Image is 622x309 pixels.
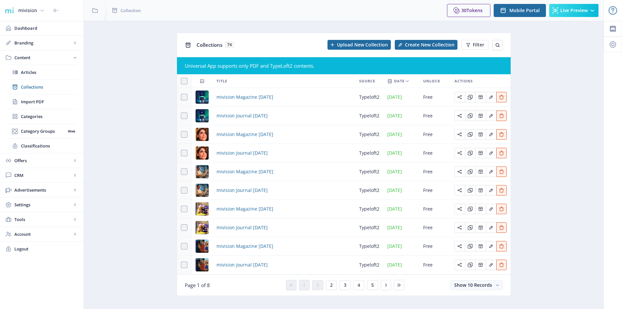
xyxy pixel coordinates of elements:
a: Edit page [465,261,475,267]
td: typeloft2 [355,256,383,274]
span: 3 [344,283,346,288]
a: Edit page [496,94,507,100]
a: Edit page [455,112,465,118]
span: 5 [371,283,374,288]
td: [DATE] [383,125,419,144]
button: Show 10 Records [450,280,503,290]
button: Upload New Collection [327,40,391,50]
a: Edit page [475,224,486,230]
a: mivision Magazine [DATE] [216,205,273,213]
a: mivision Journal [DATE] [216,261,268,269]
td: [DATE] [383,256,419,274]
a: Edit page [465,224,475,230]
a: Edit page [475,261,486,267]
a: mivision Journal [DATE] [216,112,268,120]
img: 806636fa-4d5d-4a30-8ac1-1cd56a1f7b8c.jpg [196,221,209,234]
a: Edit page [465,168,475,174]
a: Edit page [475,149,486,156]
img: 72d0d4c7-5070-46cf-950b-06a0f92ed3b4.jpg [196,91,209,104]
span: Upload New Collection [337,42,388,47]
button: 4 [353,280,364,290]
a: Edit page [455,261,465,267]
td: [DATE] [383,200,419,218]
a: Edit page [486,168,496,174]
span: Classifications [21,143,77,149]
a: Import PDF [7,94,77,109]
span: 4 [358,283,360,288]
button: 1 [312,280,323,290]
a: Edit page [486,243,496,249]
span: Create New Collection [405,42,455,47]
a: Edit page [455,94,465,100]
a: mivision Magazine [DATE] [216,130,273,138]
span: mivision Journal [DATE] [216,224,268,232]
td: Free [419,200,451,218]
td: Free [419,125,451,144]
span: Page 1 of 8 [185,282,210,288]
td: [DATE] [383,181,419,200]
span: Tokens [467,7,483,13]
a: Edit page [486,94,496,100]
a: mivision Journal [DATE] [216,186,268,194]
img: 806636fa-4d5d-4a30-8ac1-1cd56a1f7b8c.jpg [196,202,209,215]
a: Edit page [486,205,496,212]
nb-badge: Web [66,128,77,134]
span: Mobile Portal [509,8,540,13]
td: typeloft2 [355,237,383,256]
td: typeloft2 [355,144,383,163]
span: Tools [14,216,72,223]
app-collection-view: Collections [177,33,511,296]
td: typeloft2 [355,88,383,107]
td: [DATE] [383,237,419,256]
span: Filter [473,42,484,47]
span: Actions [455,77,473,85]
span: Source [359,77,375,85]
a: Edit page [455,243,465,249]
img: 7d8c833c-88cc-4bf2-a5e2-8c9cdec03a2a.jpg [196,128,209,141]
span: Collections [197,42,222,48]
img: 7d8c833c-88cc-4bf2-a5e2-8c9cdec03a2a.jpg [196,146,209,160]
td: typeloft2 [355,125,383,144]
span: Branding [14,40,72,46]
a: Edit page [475,131,486,137]
a: Edit page [455,168,465,174]
a: Edit page [455,187,465,193]
button: Create New Collection [395,40,457,50]
span: 2 [330,283,333,288]
img: a9cb1d12-c488-4537-9d43-7c3242048a6a.jpg [196,184,209,197]
span: mivision Magazine [DATE] [216,168,273,176]
td: Free [419,107,451,125]
a: Edit page [465,112,475,118]
img: a9cb1d12-c488-4537-9d43-7c3242048a6a.jpg [196,165,209,178]
td: typeloft2 [355,107,383,125]
a: Edit page [465,131,475,137]
img: 8dc9d6d3-f010-4fa3-a379-22905b3fa7d5.jpg [196,240,209,253]
span: Date [394,77,405,85]
span: Account [14,231,72,237]
a: Articles [7,65,77,79]
td: [DATE] [383,218,419,237]
span: Categories [21,113,77,120]
span: Unlock [423,77,440,85]
span: Collection [120,7,141,14]
a: Edit page [465,94,475,100]
span: 1 [316,283,319,288]
a: Edit page [486,112,496,118]
td: typeloft2 [355,163,383,181]
img: 1f20cf2a-1a19-485c-ac21-848c7d04f45b.png [4,5,14,16]
img: 8dc9d6d3-f010-4fa3-a379-22905b3fa7d5.jpg [196,258,209,271]
a: Edit page [496,261,507,267]
a: mivision Magazine [DATE] [216,93,273,101]
a: Edit page [486,261,496,267]
button: 5 [367,280,378,290]
a: Edit page [496,168,507,174]
a: Edit page [455,131,465,137]
td: typeloft2 [355,200,383,218]
td: typeloft2 [355,181,383,200]
td: Free [419,88,451,107]
a: Edit page [486,131,496,137]
td: [DATE] [383,88,419,107]
a: New page [391,40,457,50]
